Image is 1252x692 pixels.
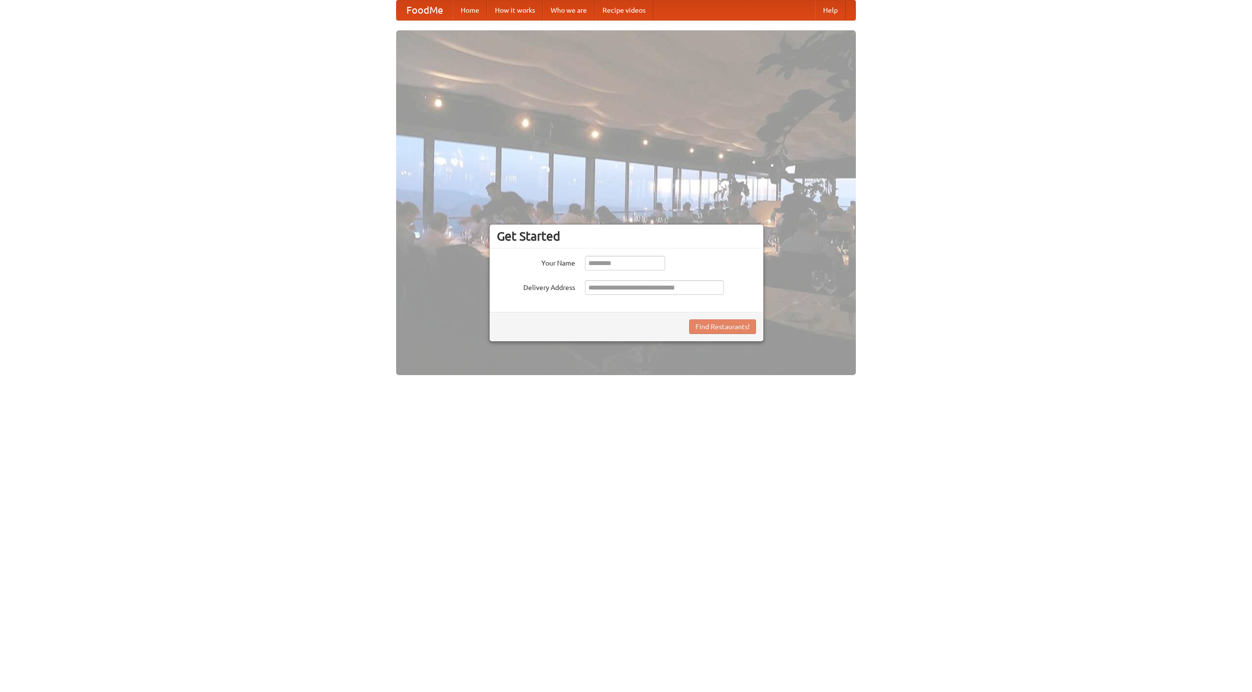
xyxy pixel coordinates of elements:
a: Help [815,0,846,20]
a: Home [453,0,487,20]
h3: Get Started [497,229,756,244]
label: Delivery Address [497,280,575,292]
button: Find Restaurants! [689,319,756,334]
label: Your Name [497,256,575,268]
a: FoodMe [397,0,453,20]
a: Who we are [543,0,595,20]
a: Recipe videos [595,0,653,20]
a: How it works [487,0,543,20]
